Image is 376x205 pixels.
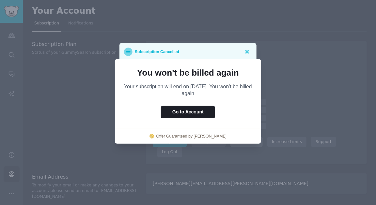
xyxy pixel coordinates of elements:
[156,134,227,139] a: Offer Guaranteed by [PERSON_NAME]
[124,83,252,97] p: Your subscription will end on [DATE]. You won't be billed again
[124,68,252,77] p: You won't be billed again
[161,106,215,119] button: Go to Account
[135,48,179,56] p: Subscription Cancelled
[149,134,154,139] img: logo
